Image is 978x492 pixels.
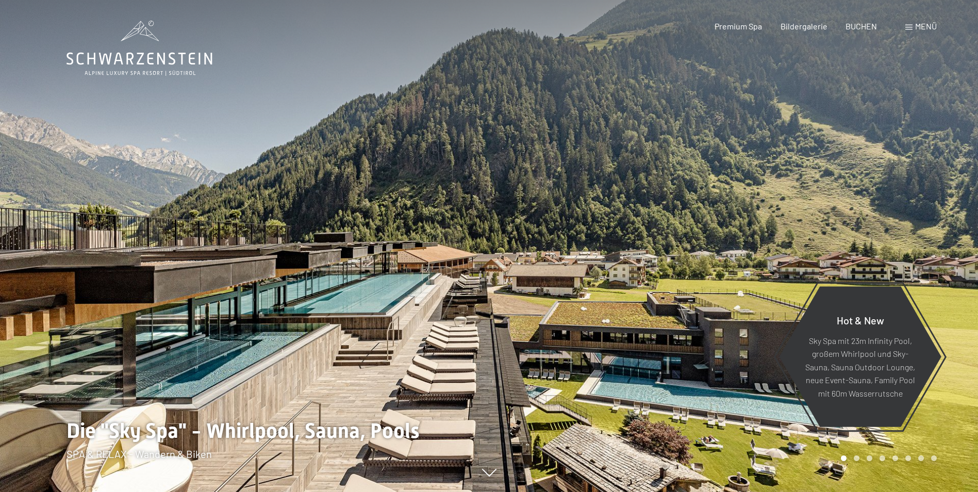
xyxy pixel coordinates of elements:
div: Carousel Page 3 [867,455,872,461]
div: Carousel Page 4 [880,455,885,461]
div: Carousel Page 6 [905,455,911,461]
div: Carousel Pagination [837,455,937,461]
span: Hot & New [837,314,884,326]
span: Menü [915,21,937,31]
div: Carousel Page 8 [931,455,937,461]
a: Bildergalerie [781,21,827,31]
a: BUCHEN [846,21,877,31]
a: Hot & New Sky Spa mit 23m Infinity Pool, großem Whirlpool und Sky-Sauna, Sauna Outdoor Lounge, ne... [778,286,942,428]
p: Sky Spa mit 23m Infinity Pool, großem Whirlpool und Sky-Sauna, Sauna Outdoor Lounge, neue Event-S... [804,334,916,400]
a: Premium Spa [715,21,762,31]
div: Carousel Page 5 [892,455,898,461]
div: Carousel Page 2 [854,455,859,461]
div: Carousel Page 7 [918,455,924,461]
div: Carousel Page 1 (Current Slide) [841,455,847,461]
